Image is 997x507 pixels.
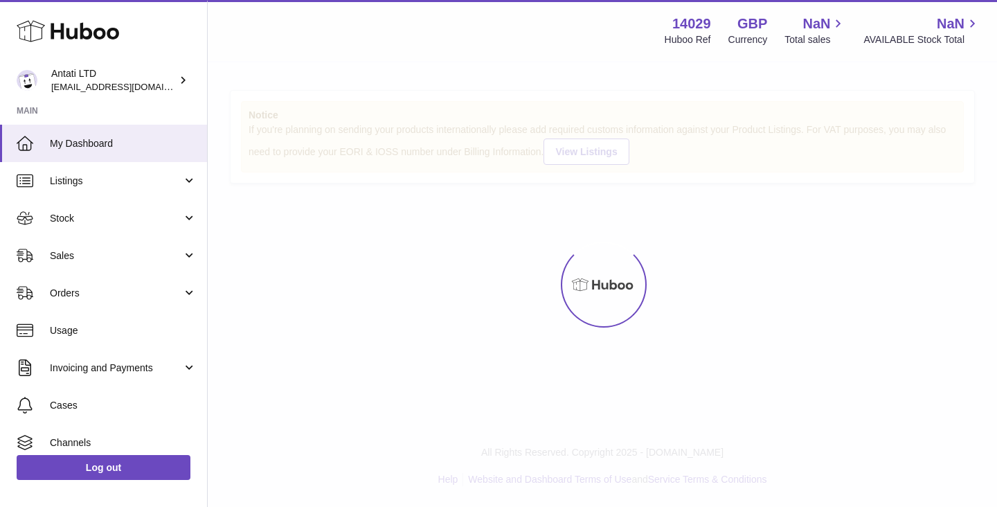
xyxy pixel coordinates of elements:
span: Listings [50,175,182,188]
span: Invoicing and Payments [50,362,182,375]
strong: GBP [737,15,767,33]
a: NaN Total sales [784,15,846,46]
span: Stock [50,212,182,225]
a: NaN AVAILABLE Stock Total [863,15,980,46]
span: NaN [802,15,830,33]
span: Cases [50,399,197,412]
span: Usage [50,324,197,337]
span: Sales [50,249,182,263]
span: My Dashboard [50,137,197,150]
span: NaN [937,15,964,33]
div: Antati LTD [51,67,176,94]
span: Total sales [784,33,846,46]
a: Log out [17,455,190,480]
span: Channels [50,436,197,450]
div: Currency [728,33,768,46]
div: Huboo Ref [665,33,711,46]
img: toufic@antatiskin.com [17,70,37,91]
strong: 14029 [672,15,711,33]
span: AVAILABLE Stock Total [863,33,980,46]
span: [EMAIL_ADDRESS][DOMAIN_NAME] [51,81,204,92]
span: Orders [50,287,182,300]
